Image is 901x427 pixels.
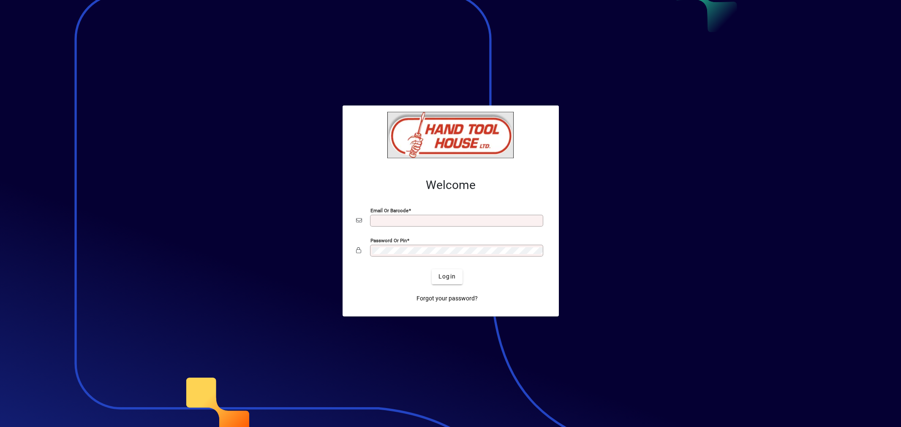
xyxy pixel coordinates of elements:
a: Forgot your password? [413,291,481,306]
mat-label: Password or Pin [370,237,407,243]
h2: Welcome [356,178,545,192]
mat-label: Email or Barcode [370,207,408,213]
span: Forgot your password? [416,294,478,303]
span: Login [438,272,456,281]
button: Login [432,269,463,284]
